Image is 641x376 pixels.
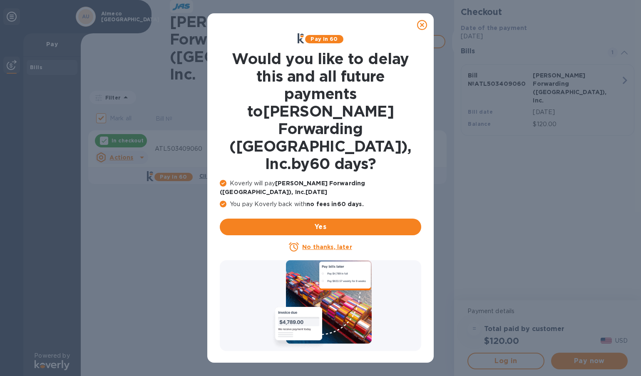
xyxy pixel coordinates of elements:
p: Koverly will pay [220,179,421,197]
u: No thanks, later [302,244,352,250]
b: no fees in 60 days . [306,201,363,207]
span: Yes [226,222,415,232]
button: Yes [220,219,421,235]
p: You pay Koverly back with [220,200,421,209]
b: [PERSON_NAME] Forwarding ([GEOGRAPHIC_DATA]), Inc. [DATE] [220,180,365,195]
b: Pay in 60 [311,36,338,42]
h1: Would you like to delay this and all future payments to [PERSON_NAME] Forwarding ([GEOGRAPHIC_DAT... [220,50,421,172]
